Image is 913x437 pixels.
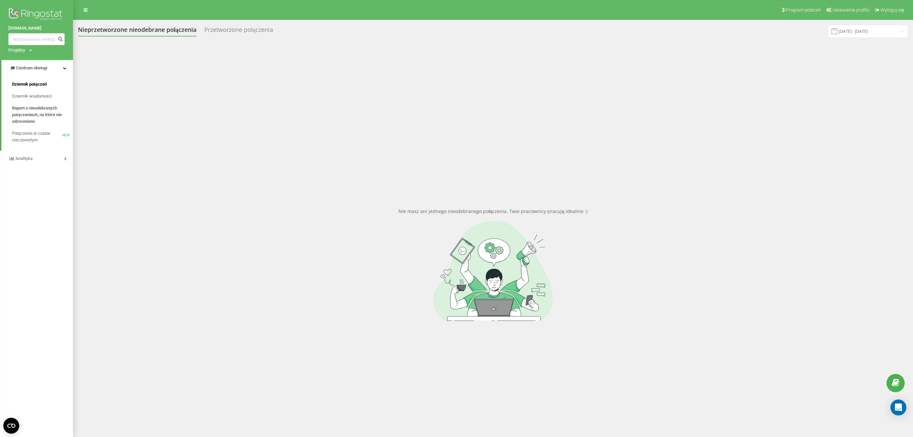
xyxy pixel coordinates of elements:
[12,93,52,100] span: Dziennik wiadomości
[12,90,73,102] a: Dziennik wiadomości
[832,7,870,13] span: Ustawienia profilu
[78,26,196,36] div: Nieprzetworzone nieodebrane połączenia
[890,400,906,415] div: Open Intercom Messenger
[12,130,62,143] span: Połączenia w czasie rzeczywistym
[16,65,47,70] span: Centrum obsługi
[8,7,65,23] img: Ringostat logo
[12,105,70,125] span: Raport o nieodebranych połączeniach, na które nie odzwoniono
[204,26,273,36] div: Przetworzone połączenia
[12,81,47,88] span: Dziennik połączeń
[12,102,73,127] a: Raport o nieodebranych połączeniach, na które nie odzwoniono
[15,156,33,161] span: Analityka
[8,25,65,32] a: [DOMAIN_NAME]
[1,60,73,76] a: Centrum obsługi
[8,33,65,45] input: Wyszukiwanie według numeru
[786,7,821,13] span: Program poleceń
[12,127,73,146] a: Połączenia w czasie rzeczywistymNEW
[8,47,25,53] div: Projekty
[3,418,19,434] button: Open CMP widget
[12,78,73,90] a: Dziennik połączeń
[880,7,904,13] span: Wyloguj się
